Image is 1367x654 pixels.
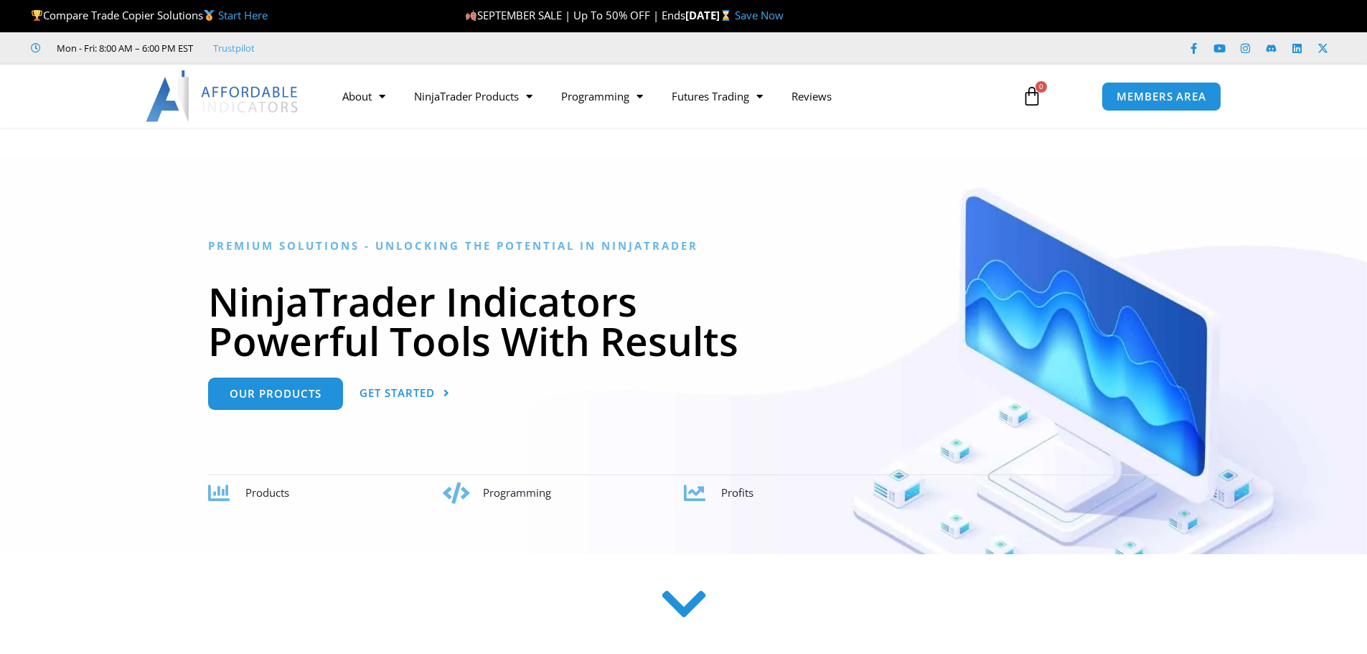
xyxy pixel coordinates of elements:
[208,239,1159,253] h6: Premium Solutions - Unlocking the Potential in NinjaTrader
[1035,81,1047,93] span: 0
[360,388,435,398] span: Get Started
[777,80,846,113] a: Reviews
[328,80,1005,113] nav: Menu
[1117,91,1206,102] span: MEMBERS AREA
[465,8,685,22] span: SEPTEMBER SALE | Up To 50% OFF | Ends
[328,80,400,113] a: About
[245,485,289,500] span: Products
[466,10,476,21] img: 🍂
[721,485,753,500] span: Profits
[213,39,255,57] a: Trustpilot
[32,10,42,21] img: 🏆
[685,8,735,22] strong: [DATE]
[657,80,777,113] a: Futures Trading
[547,80,657,113] a: Programming
[1000,75,1063,117] a: 0
[360,378,450,410] a: Get Started
[53,39,193,57] span: Mon - Fri: 8:00 AM – 6:00 PM EST
[204,10,215,21] img: 🥇
[483,485,551,500] span: Programming
[146,70,300,122] img: LogoAI | Affordable Indicators – NinjaTrader
[218,8,268,22] a: Start Here
[230,388,321,399] span: Our Products
[720,10,731,21] img: ⌛
[735,8,784,22] a: Save Now
[1101,82,1221,111] a: MEMBERS AREA
[208,281,1159,360] h1: NinjaTrader Indicators Powerful Tools With Results
[400,80,547,113] a: NinjaTrader Products
[208,378,343,410] a: Our Products
[31,8,268,22] span: Compare Trade Copier Solutions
